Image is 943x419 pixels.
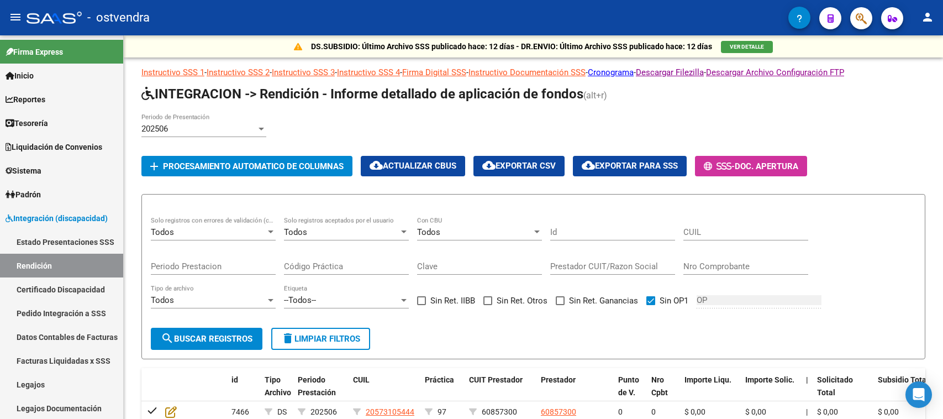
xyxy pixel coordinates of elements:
button: Buscar registros [151,328,262,350]
span: Todos [151,227,174,237]
span: INTEGRACION -> Rendición - Informe detallado de aplicación de fondos [141,86,583,102]
span: Subsidio Total [878,375,929,384]
span: Liquidación de Convenios [6,141,102,153]
span: Sistema [6,165,41,177]
span: Reportes [6,93,45,106]
span: Tipo Archivo [265,375,291,397]
span: | [806,375,808,384]
span: Práctica [425,375,454,384]
span: Prestador [541,375,576,384]
span: Importe Liqu. [684,375,731,384]
datatable-header-cell: Importe Liqu. [680,368,741,417]
span: - ostvendra [87,6,150,30]
span: id [231,375,238,384]
span: --Todos-- [284,295,316,305]
datatable-header-cell: Subsidio Total [873,368,934,417]
span: $ 0,00 [878,407,899,416]
button: Procesamiento automatico de columnas [141,156,352,176]
span: Nro Cpbt [651,375,668,397]
span: Todos [284,227,307,237]
a: Instructivo SSS 3 [272,67,335,77]
mat-icon: cloud_download [582,159,595,172]
span: 202506 [141,124,168,134]
mat-icon: cloud_download [482,159,496,172]
span: $ 0,00 [745,407,766,416]
span: Sin Ret. IIBB [430,294,475,307]
span: Solicitado Total [817,375,853,397]
span: Exportar para SSS [582,161,678,171]
a: Cronograma [588,67,634,77]
span: 0 [651,407,656,416]
datatable-header-cell: Periodo Prestación [293,368,349,417]
p: - - - - - - - - [141,66,925,78]
span: CUIL [353,375,370,384]
span: Integración (discapacidad) [6,212,108,224]
span: 0 [618,407,623,416]
span: Procesamiento automatico de columnas [163,161,344,171]
a: Descargar Archivo Configuración FTP [706,67,844,77]
datatable-header-cell: Importe Solic. [741,368,802,417]
mat-icon: menu [9,11,22,24]
a: Instructivo Documentación SSS [468,67,586,77]
button: -Doc. Apertura [695,156,807,176]
mat-icon: add [147,160,161,173]
span: Tesorería [6,117,48,129]
datatable-header-cell: CUIT Prestador [465,368,536,417]
span: $ 0,00 [817,407,838,416]
a: Instructivo SSS 2 [207,67,270,77]
datatable-header-cell: | [802,368,813,417]
p: DS.SUBSIDIO: Último Archivo SSS publicado hace: 12 días - DR.ENVIO: Último Archivo SSS publicado ... [311,40,712,53]
a: Firma Digital SSS [402,67,466,77]
span: Inicio [6,70,34,82]
div: 7466 [231,406,256,418]
span: Punto de V. [618,375,639,397]
span: Limpiar filtros [281,334,360,344]
span: 20573105444 [366,407,414,416]
span: 60857300 [541,407,576,416]
datatable-header-cell: Tipo Archivo [260,368,293,417]
span: Todos [417,227,440,237]
datatable-header-cell: Solicitado Total [813,368,873,417]
a: Instructivo SSS 1 [141,67,204,77]
datatable-header-cell: id [227,368,260,417]
button: Exportar para SSS [573,156,687,176]
mat-icon: check [146,404,159,417]
span: Sin Ret. Otros [497,294,547,307]
span: Exportar CSV [482,161,556,171]
span: Padrón [6,188,41,201]
span: | [806,407,808,416]
span: Sin Ret. Ganancias [569,294,638,307]
datatable-header-cell: Nro Cpbt [647,368,680,417]
span: Importe Solic. [745,375,794,384]
datatable-header-cell: Práctica [420,368,465,417]
a: Instructivo SSS 4 [337,67,400,77]
span: - [704,161,735,171]
span: CUIT Prestador [469,375,523,384]
mat-icon: delete [281,332,294,345]
a: Descargar Filezilla [636,67,704,77]
span: Sin OP1 [660,294,688,307]
mat-icon: search [161,332,174,345]
span: 60857300 [482,407,517,416]
span: Buscar registros [161,334,252,344]
mat-icon: person [921,11,934,24]
span: Todos [151,295,174,305]
datatable-header-cell: CUIL [349,368,420,417]
mat-icon: cloud_download [370,159,383,172]
button: Actualizar CBUs [361,156,465,176]
span: Firma Express [6,46,63,58]
button: Exportar CSV [473,156,565,176]
span: Periodo Prestación [298,375,336,397]
span: VER DETALLE [730,44,764,50]
span: Doc. Apertura [735,161,798,171]
span: 202506 [310,407,337,416]
datatable-header-cell: Punto de V. [614,368,647,417]
span: Actualizar CBUs [370,161,456,171]
datatable-header-cell: Prestador [536,368,614,417]
button: Limpiar filtros [271,328,370,350]
span: DS [277,407,287,416]
span: 97 [438,407,446,416]
button: VER DETALLE [721,41,773,53]
span: $ 0,00 [684,407,705,416]
div: Open Intercom Messenger [905,381,932,408]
